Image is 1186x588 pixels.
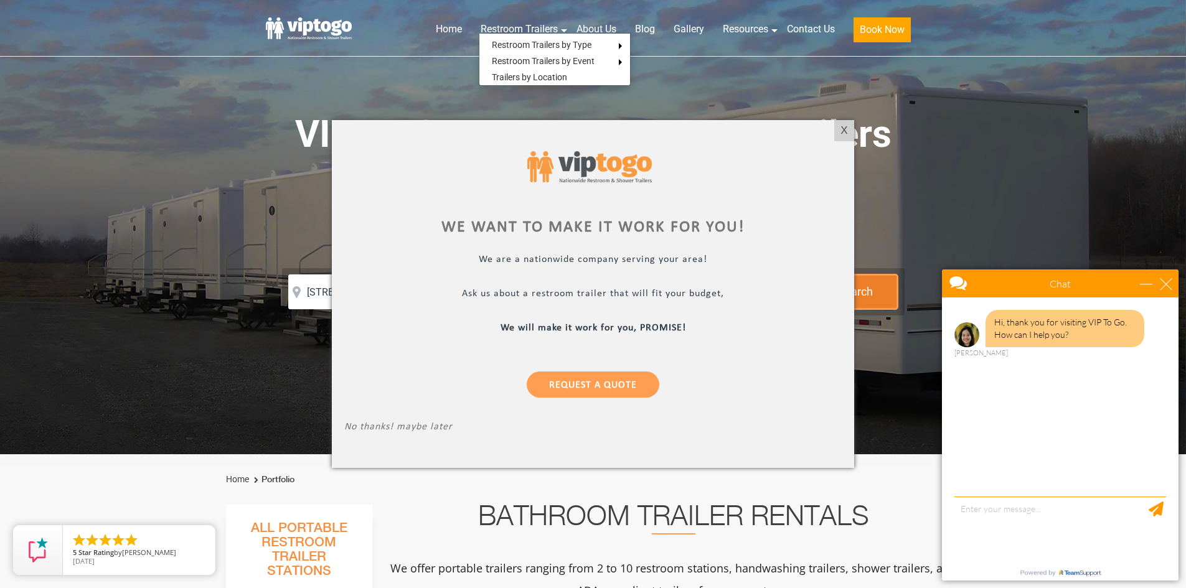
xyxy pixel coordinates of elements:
[527,151,652,183] img: viptogo logo
[26,538,50,562] img: Review Rating
[344,220,841,235] div: We want to make it work for you!
[344,421,841,436] p: No thanks! maybe later
[72,533,87,548] li: 
[111,533,126,548] li: 
[124,533,139,548] li: 
[73,556,95,566] span: [DATE]
[501,323,686,333] b: We will make it work for you, PROMISE!
[98,533,113,548] li: 
[85,533,100,548] li: 
[78,548,114,557] span: Star Rating
[73,548,77,557] span: 5
[122,548,176,557] span: [PERSON_NAME]
[934,262,1186,588] iframe: Live Chat Box
[527,371,659,398] a: Request a Quote
[344,288,841,302] p: Ask us about a restroom trailer that will fit your budget,
[344,254,841,268] p: We are a nationwide company serving your area!
[834,120,854,141] div: X
[73,549,205,558] span: by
